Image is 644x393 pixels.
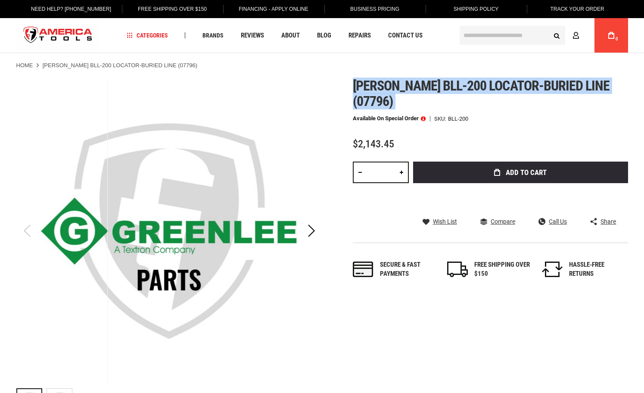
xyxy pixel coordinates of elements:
span: Reviews [241,32,264,39]
span: Share [600,218,616,225]
span: About [281,32,300,39]
a: Contact Us [384,30,426,41]
a: Blog [313,30,335,41]
img: America Tools [16,19,100,52]
div: FREE SHIPPING OVER $150 [474,260,530,279]
a: Brands [199,30,227,41]
iframe: Secure express checkout frame [411,186,630,189]
span: Compare [491,218,515,225]
a: About [277,30,304,41]
span: Call Us [549,218,567,225]
span: Brands [202,32,224,38]
p: Available on Special Order [353,115,426,122]
button: Search [549,27,565,44]
div: BLL-200 [448,116,468,122]
a: Categories [123,30,172,41]
a: store logo [16,19,100,52]
div: HASSLE-FREE RETURNS [569,260,625,279]
strong: [PERSON_NAME] BLL-200 LOCATOR-BURIED LINE (07796) [43,62,197,69]
a: Repairs [345,30,375,41]
span: [PERSON_NAME] bll-200 locator-buried line (07796) [353,78,610,109]
span: Wish List [433,218,457,225]
div: Next [301,78,322,384]
span: Repairs [348,32,371,39]
a: Call Us [538,218,567,225]
button: Add to Cart [413,162,628,183]
img: payments [353,262,373,277]
span: Blog [317,32,331,39]
a: Compare [480,218,515,225]
a: Home [16,62,33,69]
span: 0 [616,37,618,41]
img: returns [542,262,563,277]
span: Add to Cart [506,169,547,176]
span: Categories [127,32,168,38]
img: Greenlee BLL-200 LOCATOR-BURIED LINE (07796) [16,78,322,384]
a: Reviews [237,30,268,41]
span: Contact Us [388,32,423,39]
span: Shipping Policy [454,6,499,12]
a: 0 [603,18,619,53]
strong: SKU [434,116,448,122]
div: Secure & fast payments [380,260,436,279]
a: Wish List [423,218,457,225]
span: $2,143.45 [353,138,394,150]
img: shipping [447,262,468,277]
